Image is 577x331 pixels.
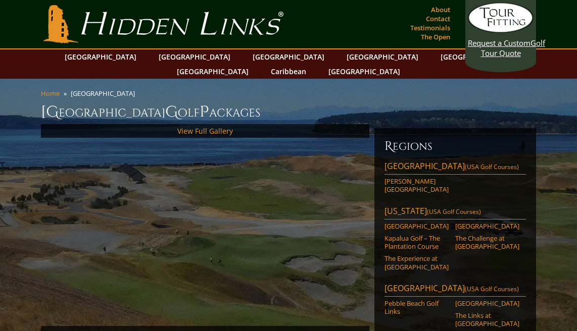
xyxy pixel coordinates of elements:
[384,234,449,251] a: Kapalua Golf – The Plantation Course
[165,102,178,122] span: G
[323,64,405,79] a: [GEOGRAPHIC_DATA]
[418,30,453,44] a: The Open
[154,49,235,64] a: [GEOGRAPHIC_DATA]
[427,207,481,216] span: (USA Golf Courses)
[436,49,517,64] a: [GEOGRAPHIC_DATA]
[41,102,536,122] h1: [GEOGRAPHIC_DATA] olf ackages
[71,89,139,98] li: [GEOGRAPHIC_DATA]
[384,160,526,175] a: [GEOGRAPHIC_DATA](USA Golf Courses)
[468,3,534,58] a: Request a CustomGolf Tour Quote
[428,3,453,17] a: About
[455,234,519,251] a: The Challenge at [GEOGRAPHIC_DATA]
[384,138,526,154] h6: Regions
[465,162,519,171] span: (USA Golf Courses)
[172,64,254,79] a: [GEOGRAPHIC_DATA]
[384,283,526,297] a: [GEOGRAPHIC_DATA](USA Golf Courses)
[423,12,453,26] a: Contact
[408,21,453,35] a: Testimonials
[384,222,449,230] a: [GEOGRAPHIC_DATA]
[342,49,423,64] a: [GEOGRAPHIC_DATA]
[468,38,531,48] span: Request a Custom
[384,205,526,219] a: [US_STATE](USA Golf Courses)
[455,222,519,230] a: [GEOGRAPHIC_DATA]
[384,254,449,271] a: The Experience at [GEOGRAPHIC_DATA]
[384,177,449,194] a: [PERSON_NAME][GEOGRAPHIC_DATA]
[455,299,519,307] a: [GEOGRAPHIC_DATA]
[266,64,311,79] a: Caribbean
[455,311,519,328] a: The Links at [GEOGRAPHIC_DATA]
[177,126,233,136] a: View Full Gallery
[248,49,329,64] a: [GEOGRAPHIC_DATA]
[41,89,60,98] a: Home
[465,285,519,293] span: (USA Golf Courses)
[200,102,209,122] span: P
[60,49,141,64] a: [GEOGRAPHIC_DATA]
[384,299,449,316] a: Pebble Beach Golf Links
